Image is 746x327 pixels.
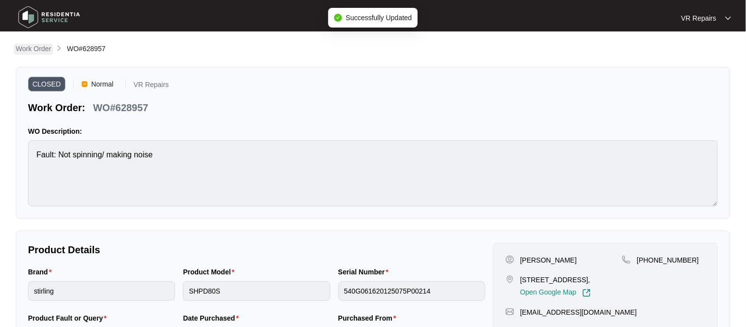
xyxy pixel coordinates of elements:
textarea: Fault: Not spinning/ making noise [28,140,718,207]
p: [STREET_ADDRESS], [520,275,591,285]
p: [PERSON_NAME] [520,255,577,265]
label: Serial Number [338,267,392,277]
span: Normal [88,77,118,91]
img: map-pin [622,255,631,264]
span: CLOSED [28,77,65,91]
p: Product Details [28,243,485,257]
p: Work Order [16,44,51,54]
label: Purchased From [338,313,400,323]
img: dropdown arrow [725,16,731,21]
input: Serial Number [338,281,485,301]
a: Work Order [14,44,53,55]
p: [PHONE_NUMBER] [637,255,699,265]
span: WO#628957 [67,45,106,53]
img: Vercel Logo [82,81,88,87]
img: chevron-right [55,44,63,52]
label: Product Fault or Query [28,313,111,323]
img: user-pin [506,255,514,264]
p: WO Description: [28,126,718,136]
img: residentia service logo [15,2,84,32]
img: map-pin [506,307,514,316]
span: check-circle [334,14,342,22]
p: WO#628957 [93,101,148,115]
label: Brand [28,267,56,277]
img: Link-External [582,289,591,297]
p: Work Order: [28,101,85,115]
span: Successfully Updated [346,14,412,22]
input: Product Model [183,281,330,301]
p: VR Repairs [134,81,169,91]
a: Open Google Map [520,289,591,297]
label: Date Purchased [183,313,242,323]
label: Product Model [183,267,239,277]
img: map-pin [506,275,514,284]
p: VR Repairs [681,13,716,23]
p: [EMAIL_ADDRESS][DOMAIN_NAME] [520,307,637,317]
input: Brand [28,281,175,301]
